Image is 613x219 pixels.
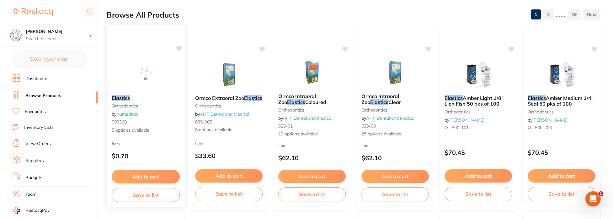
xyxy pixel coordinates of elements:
[528,95,546,101] em: Elastics
[528,95,594,107] span: Amber Medium 1/4" Seal 50 pks of 100
[13,52,85,67] button: $0.00 in your order
[445,149,512,156] p: $70.45
[445,169,512,183] button: Add to cart
[361,93,429,105] b: Ormco Intraoral Zoo Elastics Clear
[361,93,399,105] span: Ormco Intraoral Zoo
[361,170,429,183] button: Add to cart
[26,36,89,42] p: Switch account
[532,117,568,123] a: [PERSON_NAME]
[361,107,429,112] small: orthodontics
[13,207,20,214] img: RestocqPay
[112,95,130,101] em: Elastics
[195,111,249,117] span: by
[195,119,212,125] span: 635-005
[195,95,263,101] b: Ormco Extraoral Zoo Elastics
[195,187,263,201] button: Save to list
[125,58,166,90] img: Elastics
[13,207,50,214] a: RestocqPay
[209,59,249,90] img: Ormco Extraoral Zoo Elastics
[528,117,568,123] span: by
[25,76,47,82] a: Dashboard
[458,59,499,90] img: Elastics Amber Light 1/8" Lion Fish 50 pks of 100
[445,95,512,107] b: Elastics Amber Light 1/8" Lion Fish 50 pks of 100
[278,93,346,105] b: Ormco Intraoral Zoo Elastics Coloured
[24,124,54,131] a: Inventory Lists
[445,109,512,114] small: orthodontics
[585,191,600,206] iframe: Intercom live chat
[112,127,180,133] span: 5 options available
[445,95,504,107] span: Amber Light 1/8" Lion Fish 50 pks of 100
[278,143,286,148] span: from
[528,187,595,201] button: Save to list
[361,143,370,148] span: from
[361,123,376,129] span: 630-00
[305,99,326,105] span: Coloured
[370,99,388,105] em: Elastics
[528,149,595,156] p: $70.45
[25,109,46,115] a: Favourites
[25,207,50,214] span: RestocqPay
[287,99,305,105] em: Elastics
[528,125,552,130] span: OT-500-203
[13,8,53,16] img: Restocq Logo
[112,103,180,108] small: orthodontics
[278,107,346,112] small: orthodontics
[361,187,429,201] button: Save to list
[445,187,512,201] button: Save to list
[375,57,416,88] img: Ormco Intraoral Zoo Elastics Clear
[283,115,332,121] a: AHP Dental and Medical
[278,154,346,162] p: $62.10
[449,117,484,123] a: [PERSON_NAME]
[112,141,120,146] span: from
[541,59,582,90] img: Elastics Amber Medium 1/4" Seal 50 pks of 100
[195,152,263,159] p: $33.60
[195,95,244,101] span: Ormco Extraoral Zoo
[244,95,262,101] em: Elastics
[568,8,580,21] a: 19
[195,103,263,108] small: orthodontics
[112,152,180,160] p: $0.70
[195,169,263,183] button: Add to cart
[445,125,469,130] span: OT-500-101
[278,123,293,129] span: 636-01
[25,158,44,164] a: Suppliers
[361,115,415,121] span: by
[528,95,595,107] b: Elastics Amber Medium 1/4" Seal 50 pks of 100
[528,169,595,183] button: Add to cart
[278,187,346,201] button: Save to list
[25,93,61,99] a: Browse Products
[543,8,553,21] a: 2
[556,11,565,18] p: ......
[278,170,346,183] button: Add to cart
[112,111,138,117] span: by
[107,11,179,19] h2: Browse All Products
[528,109,595,114] small: orthodontics
[195,141,203,145] span: from
[366,115,415,121] a: AHP Dental and Medical
[25,191,36,198] a: Team
[116,111,138,117] a: Numedical
[26,29,89,35] h4: Eumundi Dental
[200,111,249,117] a: AHP Dental and Medical
[388,99,401,105] span: Clear
[598,191,603,196] span: 1
[25,141,51,147] a: View Orders
[112,188,180,202] button: Save to list
[531,8,541,21] a: 1
[445,117,484,123] span: by
[278,131,346,137] span: 10 options available
[10,29,22,41] img: Eumundi Dental
[112,95,180,101] b: Elastics
[195,127,263,133] span: 8 options available
[112,170,180,183] button: Add to cart
[361,131,429,137] span: 25 options available
[361,154,429,162] p: $62.10
[445,95,463,101] em: Elastics
[278,115,332,121] span: by
[112,119,127,125] span: 993368
[278,93,316,105] span: Ormco Intraoral Zoo
[25,175,42,181] a: Budgets
[292,57,333,88] img: Ormco Intraoral Zoo Elastics Coloured
[13,5,53,19] a: Restocq Logo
